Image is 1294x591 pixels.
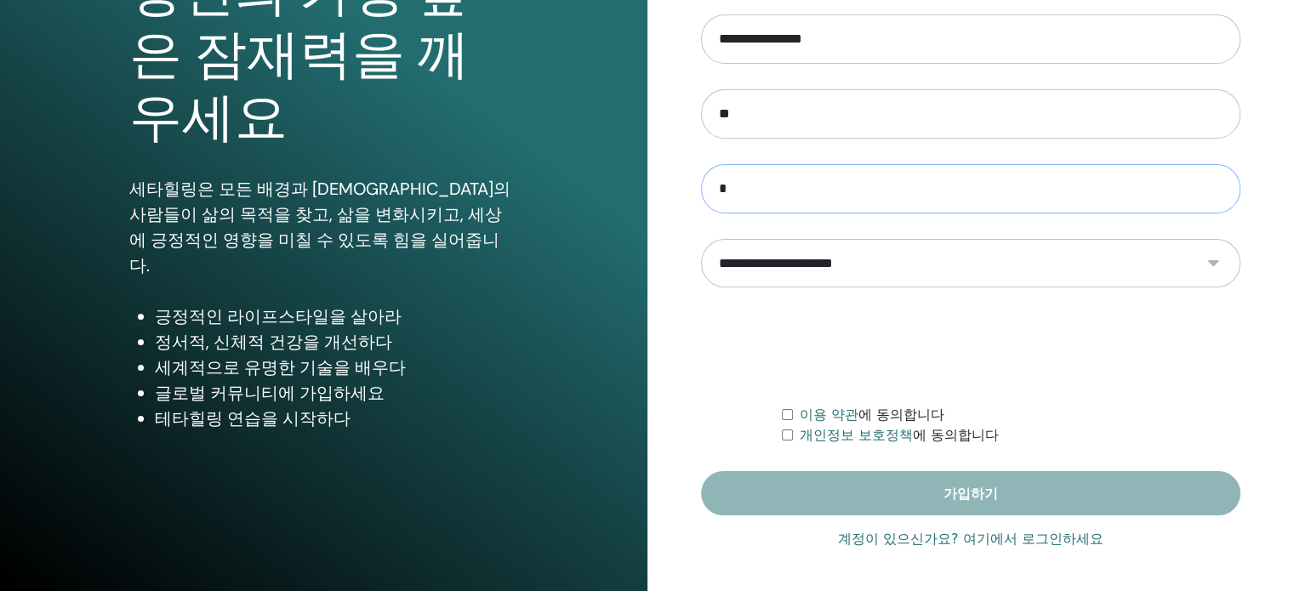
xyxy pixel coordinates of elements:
[800,427,913,443] a: 개인정보 보호정책
[838,529,1103,549] a: 계정이 있으신가요? 여기에서 로그인하세요
[155,356,406,378] font: 세계적으로 유명한 기술을 배우다
[129,178,510,276] font: 세타힐링은 모든 배경과 [DEMOGRAPHIC_DATA]의 사람들이 삶의 목적을 찾고, 삶을 변화시키고, 세상에 긍정적인 영향을 미칠 수 있도록 힘을 실어줍니다.
[841,313,1100,379] iframe: 리캡차
[155,331,392,353] font: 정서적, 신체적 건강을 개선하다
[913,427,999,443] font: 에 동의합니다
[155,407,351,429] font: 테타힐링 연습을 시작하다
[858,406,944,423] font: 에 동의합니다
[838,531,1103,547] font: 계정이 있으신가요? 여기에서 로그인하세요
[155,305,402,327] font: 긍정적인 라이프스타일을 살아라
[800,406,858,423] a: 이용 약관
[155,382,385,404] font: 글로벌 커뮤니티에 가입하세요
